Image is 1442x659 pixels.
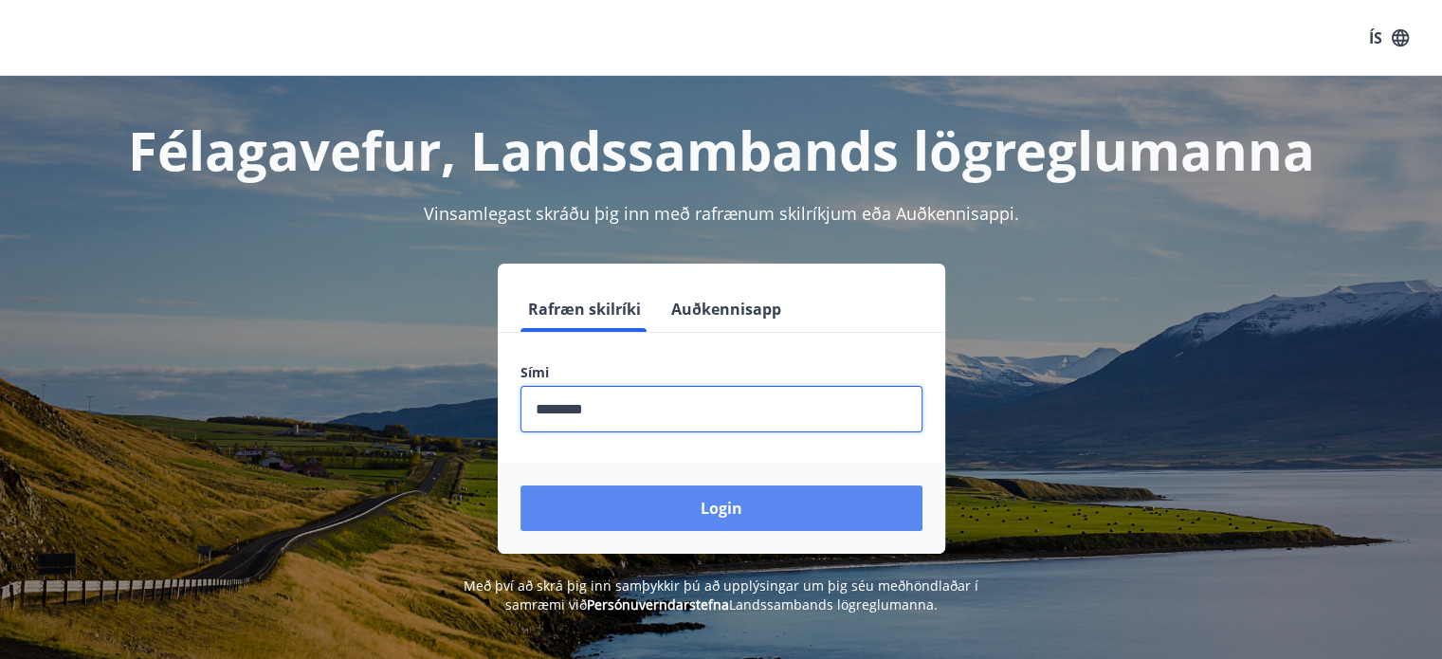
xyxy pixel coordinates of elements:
h1: Félagavefur, Landssambands lögreglumanna [62,114,1381,186]
span: Vinsamlegast skráðu þig inn með rafrænum skilríkjum eða Auðkennisappi. [424,202,1019,225]
button: ÍS [1359,21,1419,55]
a: Persónuverndarstefna [587,595,729,613]
label: Sími [520,363,922,382]
button: Auðkennisapp [664,286,789,332]
span: Með því að skrá þig inn samþykkir þú að upplýsingar um þig séu meðhöndlaðar í samræmi við Landssa... [464,577,978,613]
button: Rafræn skilríki [520,286,648,332]
button: Login [520,485,922,531]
